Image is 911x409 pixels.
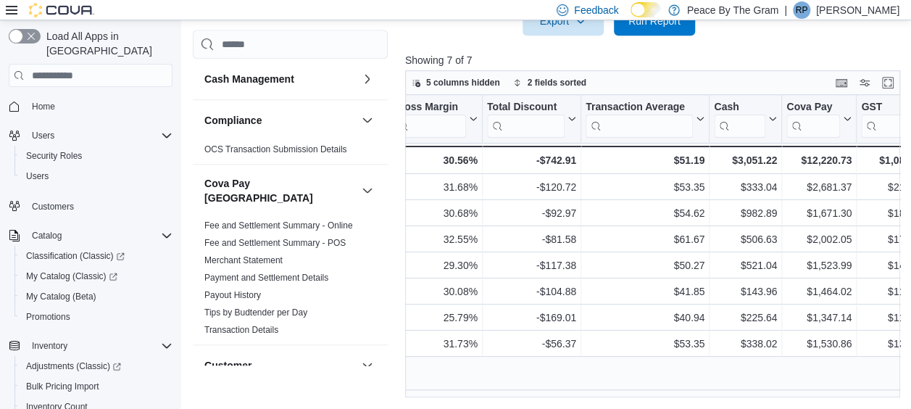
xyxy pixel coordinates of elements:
[204,113,356,128] button: Compliance
[204,289,261,301] span: Payout History
[816,1,899,19] p: [PERSON_NAME]
[20,308,76,326] a: Promotions
[426,77,500,88] span: 5 columns hidden
[784,1,787,19] p: |
[487,152,576,169] div: -$742.91
[26,360,121,372] span: Adjustments (Classic)
[14,146,178,166] button: Security Roles
[193,217,388,344] div: Cova Pay [GEOGRAPHIC_DATA]
[32,340,67,352] span: Inventory
[20,168,172,185] span: Users
[833,74,850,91] button: Keyboard shortcuts
[586,152,704,169] div: $51.19
[204,273,328,283] a: Payment and Settlement Details
[714,152,777,169] div: $3,051.22
[204,113,262,128] h3: Compliance
[20,288,172,305] span: My Catalog (Beta)
[20,308,172,326] span: Promotions
[507,74,592,91] button: 2 fields sorted
[20,147,172,165] span: Security Roles
[26,227,172,244] span: Catalog
[359,70,376,88] button: Cash Management
[20,268,123,285] a: My Catalog (Classic)
[204,176,356,205] button: Cova Pay [GEOGRAPHIC_DATA]
[3,226,178,246] button: Catalog
[204,255,283,265] a: Merchant Statement
[528,77,586,88] span: 2 fields sorted
[26,98,61,115] a: Home
[20,378,172,395] span: Bulk Pricing Import
[26,227,67,244] button: Catalog
[204,307,307,318] a: Tips by Budtender per Day
[204,144,347,154] a: OCS Transaction Submission Details
[3,96,178,117] button: Home
[14,376,178,397] button: Bulk Pricing Import
[14,286,178,307] button: My Catalog (Beta)
[32,101,55,112] span: Home
[786,152,852,169] div: $12,220.73
[20,358,127,375] a: Adjustments (Classic)
[405,53,905,67] p: Showing 7 of 7
[20,378,105,395] a: Bulk Pricing Import
[204,358,356,373] button: Customer
[796,1,808,19] span: RP
[14,166,178,186] button: Users
[20,168,54,185] a: Users
[204,220,353,231] a: Fee and Settlement Summary - Online
[3,125,178,146] button: Users
[26,127,60,144] button: Users
[32,230,62,241] span: Catalog
[856,74,873,91] button: Display options
[26,150,82,162] span: Security Roles
[41,29,172,58] span: Load All Apps in [GEOGRAPHIC_DATA]
[631,2,661,17] input: Dark Mode
[392,152,477,169] div: 30.56%
[32,201,74,212] span: Customers
[26,197,172,215] span: Customers
[204,272,328,284] span: Payment and Settlement Details
[20,147,88,165] a: Security Roles
[879,74,897,91] button: Enter fullscreen
[531,7,595,36] span: Export
[26,198,80,215] a: Customers
[20,247,172,265] span: Classification (Classic)
[793,1,810,19] div: Rob Pranger
[687,1,779,19] p: Peace By The Gram
[20,247,130,265] a: Classification (Classic)
[204,237,346,249] span: Fee and Settlement Summary - POS
[204,255,283,266] span: Merchant Statement
[29,3,94,17] img: Cova
[204,324,278,336] span: Transaction Details
[204,238,346,248] a: Fee and Settlement Summary - POS
[204,358,251,373] h3: Customer
[26,337,73,355] button: Inventory
[14,266,178,286] a: My Catalog (Classic)
[32,130,54,141] span: Users
[14,356,178,376] a: Adjustments (Classic)
[26,270,117,282] span: My Catalog (Classic)
[3,336,178,356] button: Inventory
[26,381,99,392] span: Bulk Pricing Import
[26,250,125,262] span: Classification (Classic)
[20,358,172,375] span: Adjustments (Classic)
[523,7,604,36] button: Export
[359,182,376,199] button: Cova Pay [GEOGRAPHIC_DATA]
[26,337,172,355] span: Inventory
[3,195,178,216] button: Customers
[20,288,102,305] a: My Catalog (Beta)
[14,307,178,327] button: Promotions
[204,72,356,86] button: Cash Management
[406,74,506,91] button: 5 columns hidden
[359,357,376,374] button: Customer
[14,246,178,266] a: Classification (Classic)
[26,291,96,302] span: My Catalog (Beta)
[26,97,172,115] span: Home
[204,144,347,155] span: OCS Transaction Submission Details
[26,311,70,323] span: Promotions
[204,325,278,335] a: Transaction Details
[20,268,172,285] span: My Catalog (Classic)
